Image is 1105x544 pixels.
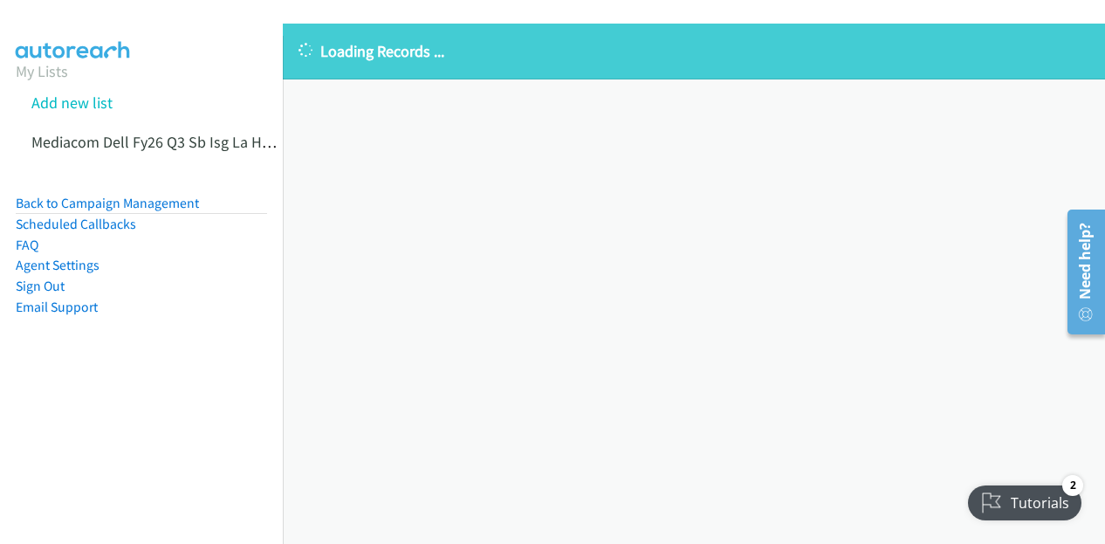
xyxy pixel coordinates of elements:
[16,61,68,81] a: My Lists
[16,237,38,253] a: FAQ
[16,195,199,211] a: Back to Campaign Management
[31,132,319,152] a: Mediacom Dell Fy26 Q3 Sb Isg La Hot Leads
[31,93,113,113] a: Add new list
[16,278,65,294] a: Sign Out
[16,216,136,232] a: Scheduled Callbacks
[16,257,100,273] a: Agent Settings
[16,299,98,315] a: Email Support
[1055,203,1105,341] iframe: Resource Center
[957,468,1092,531] iframe: Checklist
[299,39,1089,63] p: Loading Records ...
